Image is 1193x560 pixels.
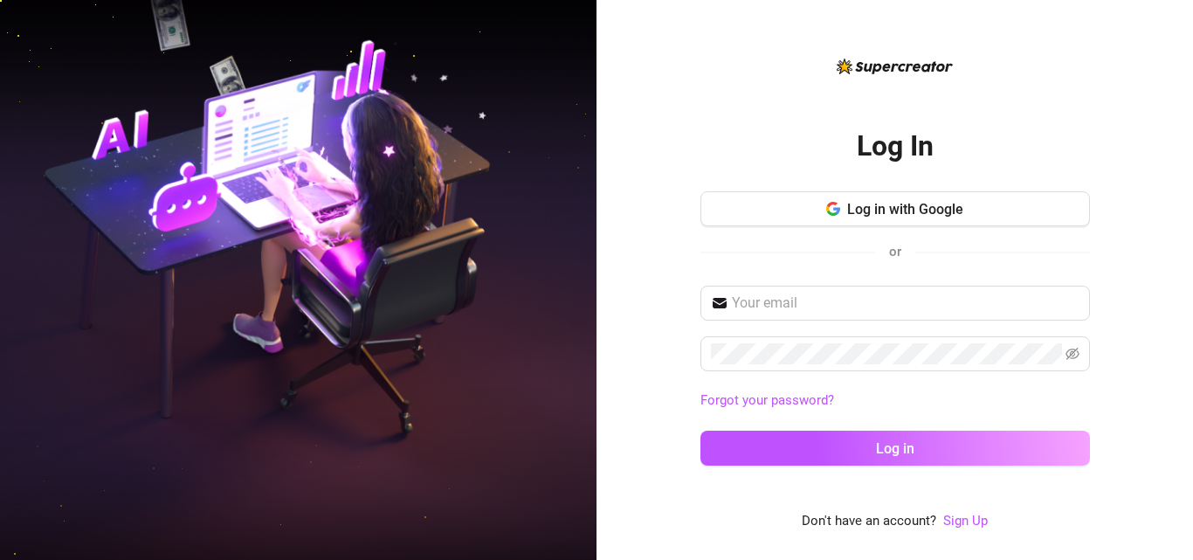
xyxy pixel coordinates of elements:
a: Sign Up [943,511,988,532]
a: Forgot your password? [700,392,834,408]
a: Forgot your password? [700,391,1090,411]
button: Log in with Google [700,191,1090,226]
a: Sign Up [943,513,988,529]
button: Log in [700,431,1090,466]
span: Log in [876,440,914,457]
span: Don't have an account? [802,511,936,532]
span: or [889,244,901,259]
img: logo-BBDzfeDw.svg [837,59,953,74]
h2: Log In [857,128,934,164]
input: Your email [732,293,1079,314]
span: Log in with Google [847,201,963,218]
span: eye-invisible [1065,347,1079,361]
